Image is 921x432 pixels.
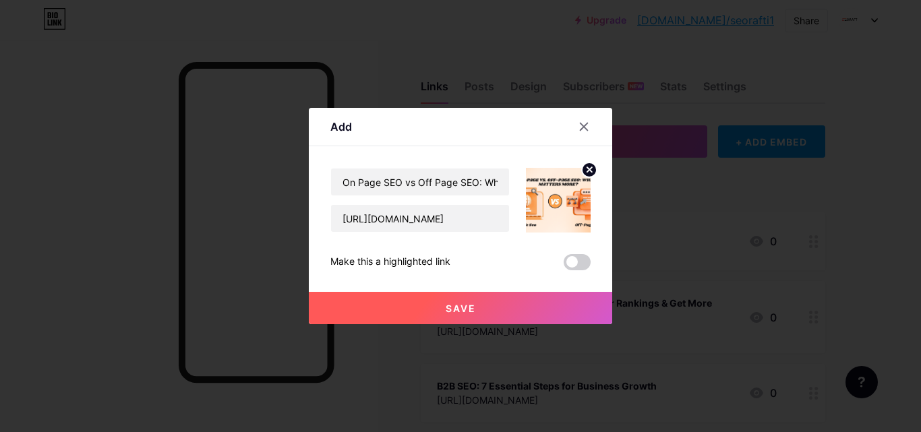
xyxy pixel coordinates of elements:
[526,168,591,233] img: link_thumbnail
[309,292,612,324] button: Save
[331,168,509,195] input: Title
[331,205,509,232] input: URL
[446,303,476,314] span: Save
[330,254,450,270] div: Make this a highlighted link
[330,119,352,135] div: Add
